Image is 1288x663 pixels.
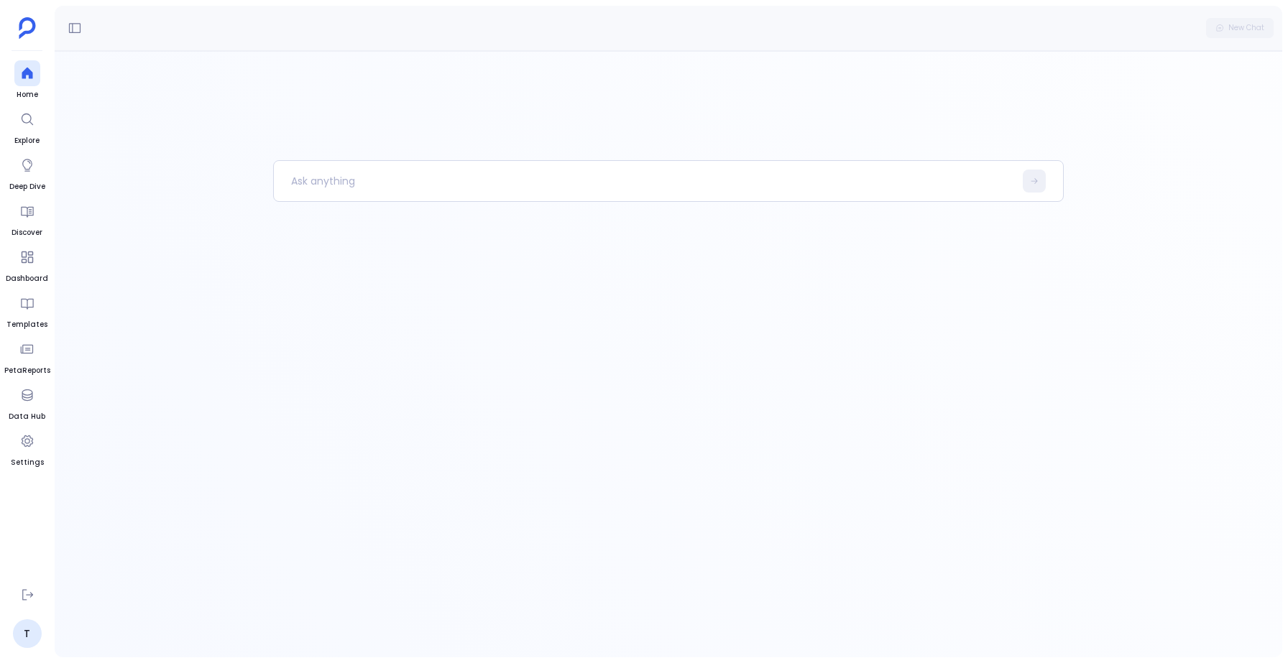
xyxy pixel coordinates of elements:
[14,135,40,147] span: Explore
[14,89,40,101] span: Home
[11,198,42,238] a: Discover
[9,181,45,193] span: Deep Dive
[4,336,50,376] a: PetaReports
[4,365,50,376] span: PetaReports
[9,411,45,422] span: Data Hub
[6,273,48,284] span: Dashboard
[11,428,44,468] a: Settings
[9,152,45,193] a: Deep Dive
[6,290,47,330] a: Templates
[19,17,36,39] img: petavue logo
[14,106,40,147] a: Explore
[11,227,42,238] span: Discover
[9,382,45,422] a: Data Hub
[6,319,47,330] span: Templates
[6,244,48,284] a: Dashboard
[14,60,40,101] a: Home
[13,619,42,648] a: T
[11,457,44,468] span: Settings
